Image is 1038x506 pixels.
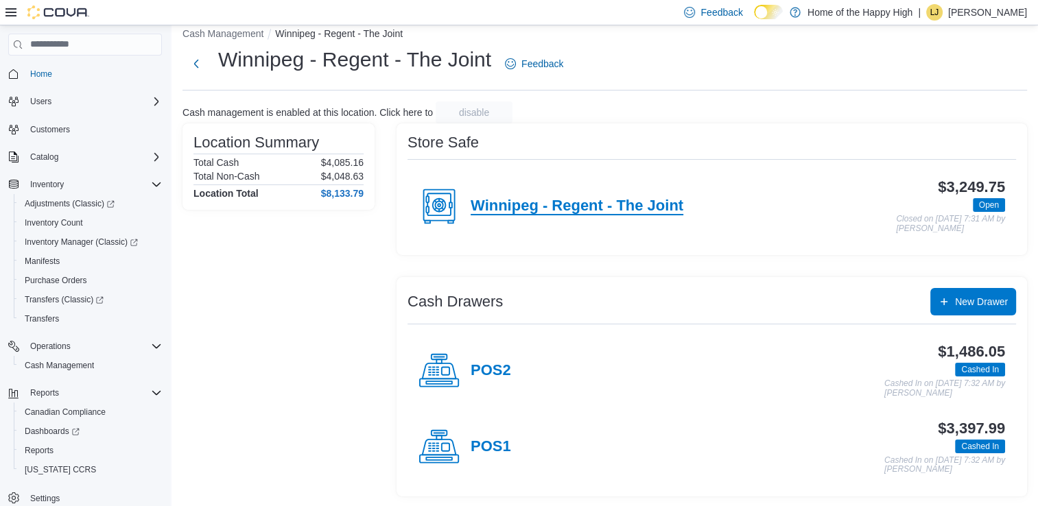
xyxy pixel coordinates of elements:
[884,379,1005,398] p: Cashed In on [DATE] 7:32 AM by [PERSON_NAME]
[14,232,167,252] a: Inventory Manager (Classic)
[930,288,1016,315] button: New Drawer
[182,107,433,118] p: Cash management is enabled at this location. Click here to
[25,198,115,209] span: Adjustments (Classic)
[930,4,939,21] span: LJ
[459,106,489,119] span: disable
[19,234,143,250] a: Inventory Manager (Classic)
[19,291,109,308] a: Transfers (Classic)
[182,50,210,77] button: Next
[961,363,999,376] span: Cashed In
[25,65,162,82] span: Home
[918,4,921,21] p: |
[30,69,52,80] span: Home
[25,256,60,267] span: Manifests
[193,134,319,151] h3: Location Summary
[471,362,511,380] h4: POS2
[25,445,54,456] span: Reports
[25,338,76,354] button: Operations
[19,442,59,459] a: Reports
[193,188,259,199] h4: Location Total
[700,5,742,19] span: Feedback
[30,124,70,135] span: Customers
[19,215,89,231] a: Inventory Count
[25,176,69,193] button: Inventory
[14,194,167,213] a: Adjustments (Classic)
[19,404,162,420] span: Canadian Compliance
[19,195,162,212] span: Adjustments (Classic)
[3,147,167,167] button: Catalog
[14,252,167,271] button: Manifests
[275,28,403,39] button: Winnipeg - Regent - The Joint
[25,464,96,475] span: [US_STATE] CCRS
[25,176,162,193] span: Inventory
[19,423,85,439] a: Dashboards
[321,157,364,168] p: $4,085.16
[321,171,364,182] p: $4,048.63
[471,438,511,456] h4: POS1
[896,215,1005,233] p: Closed on [DATE] 7:31 AM by [PERSON_NAME]
[14,271,167,290] button: Purchase Orders
[182,27,1027,43] nav: An example of EuiBreadcrumbs
[408,134,479,151] h3: Store Safe
[25,237,138,248] span: Inventory Manager (Classic)
[25,66,58,82] a: Home
[955,363,1005,376] span: Cashed In
[30,152,58,162] span: Catalog
[979,199,999,211] span: Open
[884,456,1005,474] p: Cashed In on [DATE] 7:32 AM by [PERSON_NAME]
[19,423,162,439] span: Dashboards
[19,291,162,308] span: Transfers (Classic)
[955,439,1005,453] span: Cashed In
[19,461,162,478] span: Washington CCRS
[25,338,162,354] span: Operations
[321,188,364,199] h4: $8,133.79
[14,356,167,375] button: Cash Management
[25,149,64,165] button: Catalog
[25,93,57,110] button: Users
[3,119,167,139] button: Customers
[754,5,783,19] input: Dark Mode
[14,422,167,441] a: Dashboards
[30,341,71,352] span: Operations
[25,121,162,138] span: Customers
[19,272,93,289] a: Purchase Orders
[25,294,104,305] span: Transfers (Classic)
[14,213,167,232] button: Inventory Count
[14,441,167,460] button: Reports
[30,493,60,504] span: Settings
[193,171,260,182] h6: Total Non-Cash
[25,385,64,401] button: Reports
[926,4,943,21] div: Laura Jenkinson
[521,57,563,71] span: Feedback
[14,309,167,328] button: Transfers
[938,420,1005,437] h3: $3,397.99
[499,50,569,77] a: Feedback
[19,195,120,212] a: Adjustments (Classic)
[30,96,51,107] span: Users
[948,4,1027,21] p: [PERSON_NAME]
[25,360,94,371] span: Cash Management
[14,402,167,422] button: Canadian Compliance
[3,175,167,194] button: Inventory
[408,293,503,310] h3: Cash Drawers
[25,149,162,165] span: Catalog
[19,253,162,269] span: Manifests
[19,357,99,374] a: Cash Management
[25,313,59,324] span: Transfers
[14,290,167,309] a: Transfers (Classic)
[193,157,239,168] h6: Total Cash
[436,101,512,123] button: disable
[3,92,167,111] button: Users
[30,179,64,190] span: Inventory
[19,253,65,269] a: Manifests
[938,179,1005,195] h3: $3,249.75
[25,407,106,418] span: Canadian Compliance
[25,385,162,401] span: Reports
[218,46,491,73] h1: Winnipeg - Regent - The Joint
[19,272,162,289] span: Purchase Orders
[19,442,162,459] span: Reports
[19,404,111,420] a: Canadian Compliance
[19,311,162,327] span: Transfers
[25,93,162,110] span: Users
[3,64,167,84] button: Home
